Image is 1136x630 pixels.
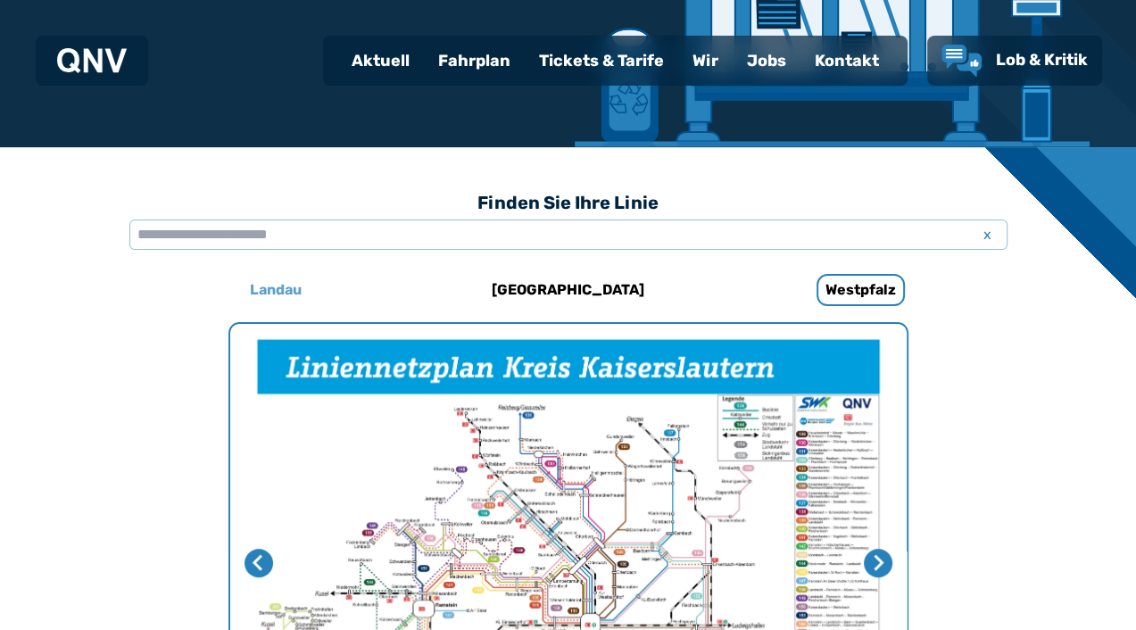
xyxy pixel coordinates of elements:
a: Tickets & Tarife [525,37,678,84]
h3: Finden Sie Ihre Linie [129,183,1007,222]
h6: Landau [243,276,309,304]
a: Lob & Kritik [941,45,1088,77]
a: [GEOGRAPHIC_DATA] [450,269,687,311]
a: Kontakt [800,37,893,84]
button: Letzte Seite [245,549,273,577]
a: Landau [157,269,394,311]
a: Westpfalz [742,269,980,311]
h6: Westpfalz [817,274,905,306]
button: Nächste Seite [864,549,892,577]
h6: [GEOGRAPHIC_DATA] [485,276,651,304]
a: Wir [678,37,733,84]
a: Jobs [733,37,800,84]
a: QNV Logo [57,43,127,79]
span: x [975,224,1000,245]
a: Fahrplan [424,37,525,84]
a: Aktuell [337,37,424,84]
img: QNV Logo [57,48,127,73]
span: Lob & Kritik [996,50,1088,70]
